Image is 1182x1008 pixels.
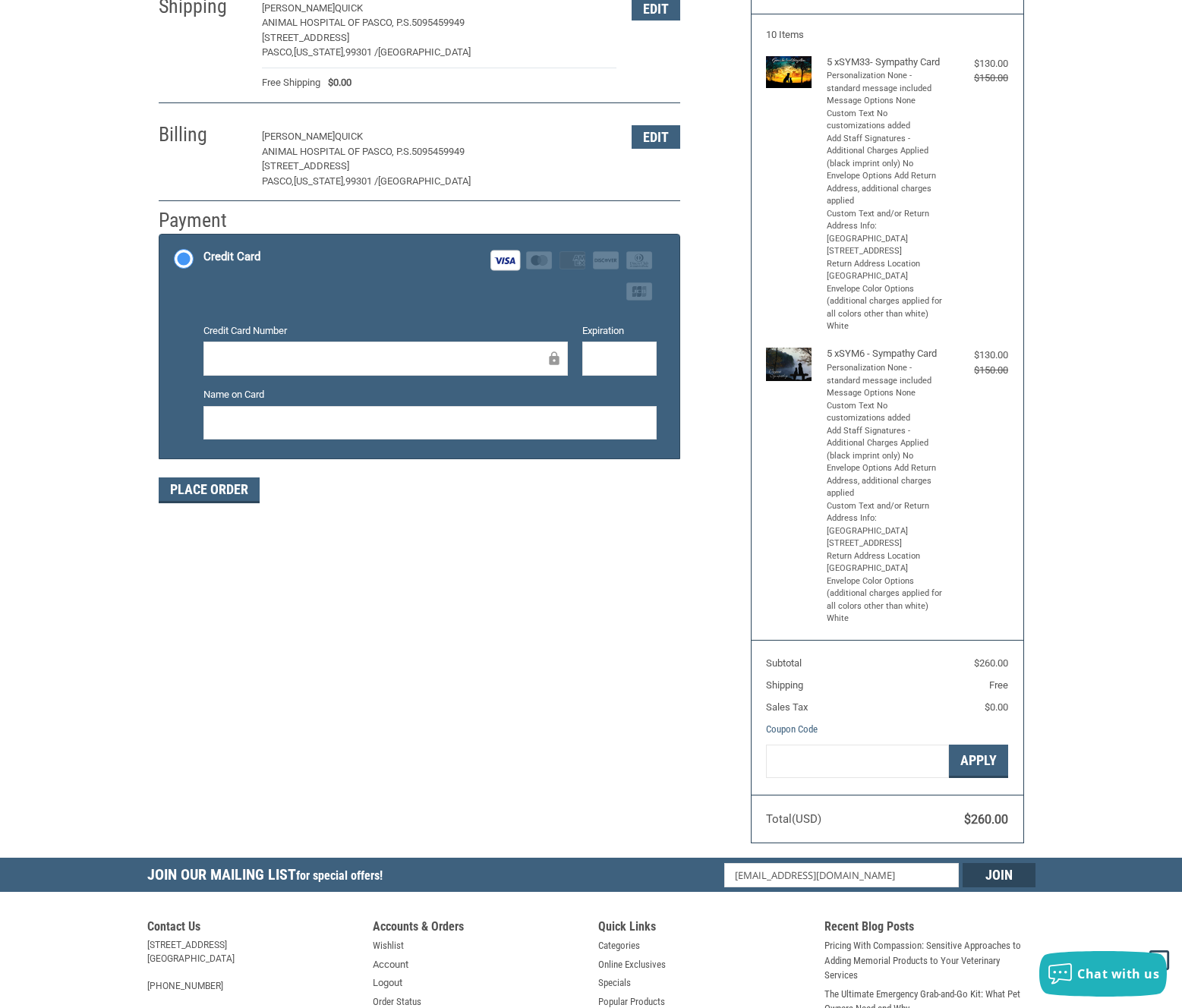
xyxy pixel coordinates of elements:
[827,362,944,387] li: Personalization None - standard message included
[827,133,944,171] li: Add Staff Signatures - Additional Charges Applied (black imprint only) No
[947,56,1008,71] div: $130.00
[320,75,351,90] span: $0.00
[947,348,1008,363] div: $130.00
[947,71,1008,86] div: $150.00
[345,46,378,58] span: 99301 /
[411,146,465,157] span: 5095459949
[974,657,1008,669] span: $260.00
[766,745,949,779] input: Gift Certificate or Coupon Code
[262,146,411,157] span: ANIMAL HOSPITAL OF PASCO, P.S.
[373,938,404,953] a: Wishlist
[827,400,944,425] li: Custom Text No customizations added
[598,919,809,938] h5: Quick Links
[827,387,944,400] li: Message Options None
[203,244,260,269] div: Credit Card
[985,701,1008,713] span: $0.00
[827,56,944,68] h4: 5 x SYM33- Sympathy Card
[159,208,247,233] h2: Payment
[766,701,808,713] span: Sales Tax
[345,175,378,187] span: 99301 /
[373,957,408,972] a: Account
[262,160,349,172] span: [STREET_ADDRESS]
[147,858,390,896] h5: Join Our Mailing List
[159,477,260,503] button: Place Order
[262,75,320,90] span: Free Shipping
[989,679,1008,691] span: Free
[159,122,247,147] h2: Billing
[963,863,1035,887] input: Join
[294,175,345,187] span: [US_STATE],
[824,938,1035,983] a: Pricing With Compassion: Sensitive Approaches to Adding Memorial Products to Your Veterinary Serv...
[827,575,944,625] li: Envelope Color Options (additional charges applied for all colors other than white) White
[947,363,1008,378] div: $150.00
[827,208,944,258] li: Custom Text and/or Return Address Info: [GEOGRAPHIC_DATA][STREET_ADDRESS]
[766,679,803,691] span: Shipping
[827,425,944,463] li: Add Staff Signatures - Additional Charges Applied (black imprint only) No
[294,46,345,58] span: [US_STATE],
[598,975,631,991] a: Specials
[598,938,640,953] a: Categories
[296,868,383,883] span: for special offers!
[262,175,294,187] span: PASCO,
[373,919,584,938] h5: Accounts & Orders
[724,863,959,887] input: Email
[827,283,944,333] li: Envelope Color Options (additional charges applied for all colors other than white) White
[827,258,944,283] li: Return Address Location [GEOGRAPHIC_DATA]
[964,812,1008,827] span: $260.00
[766,657,802,669] span: Subtotal
[203,323,568,339] label: Credit Card Number
[949,745,1008,779] button: Apply
[827,462,944,500] li: Envelope Options Add Return Address, additional charges applied
[147,938,358,993] address: [STREET_ADDRESS] [GEOGRAPHIC_DATA] [PHONE_NUMBER]
[827,95,944,108] li: Message Options None
[632,125,680,149] button: Edit
[766,812,821,826] span: Total (USD)
[262,17,411,28] span: ANIMAL HOSPITAL OF PASCO, P.S.
[827,550,944,575] li: Return Address Location [GEOGRAPHIC_DATA]
[827,348,944,360] h4: 5 x SYM6 - Sympathy Card
[827,70,944,95] li: Personalization None - standard message included
[1077,965,1159,982] span: Chat with us
[378,175,471,187] span: [GEOGRAPHIC_DATA]
[262,46,294,58] span: PASCO,
[824,919,1035,938] h5: Recent Blog Posts
[378,46,471,58] span: [GEOGRAPHIC_DATA]
[373,975,402,991] a: Logout
[827,170,944,208] li: Envelope Options Add Return Address, additional charges applied
[335,2,363,14] span: QUICK
[335,131,363,142] span: QUICK
[827,500,944,550] li: Custom Text and/or Return Address Info: [GEOGRAPHIC_DATA][STREET_ADDRESS]
[203,387,657,402] label: Name on Card
[827,108,944,133] li: Custom Text No customizations added
[411,17,465,28] span: 5095459949
[1039,951,1167,997] button: Chat with us
[598,957,666,972] a: Online Exclusives
[766,723,818,735] a: Coupon Code
[766,29,1008,41] h3: 10 Items
[582,323,657,339] label: Expiration
[262,131,335,142] span: [PERSON_NAME]
[262,2,335,14] span: [PERSON_NAME]
[147,919,358,938] h5: Contact Us
[262,32,349,43] span: [STREET_ADDRESS]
